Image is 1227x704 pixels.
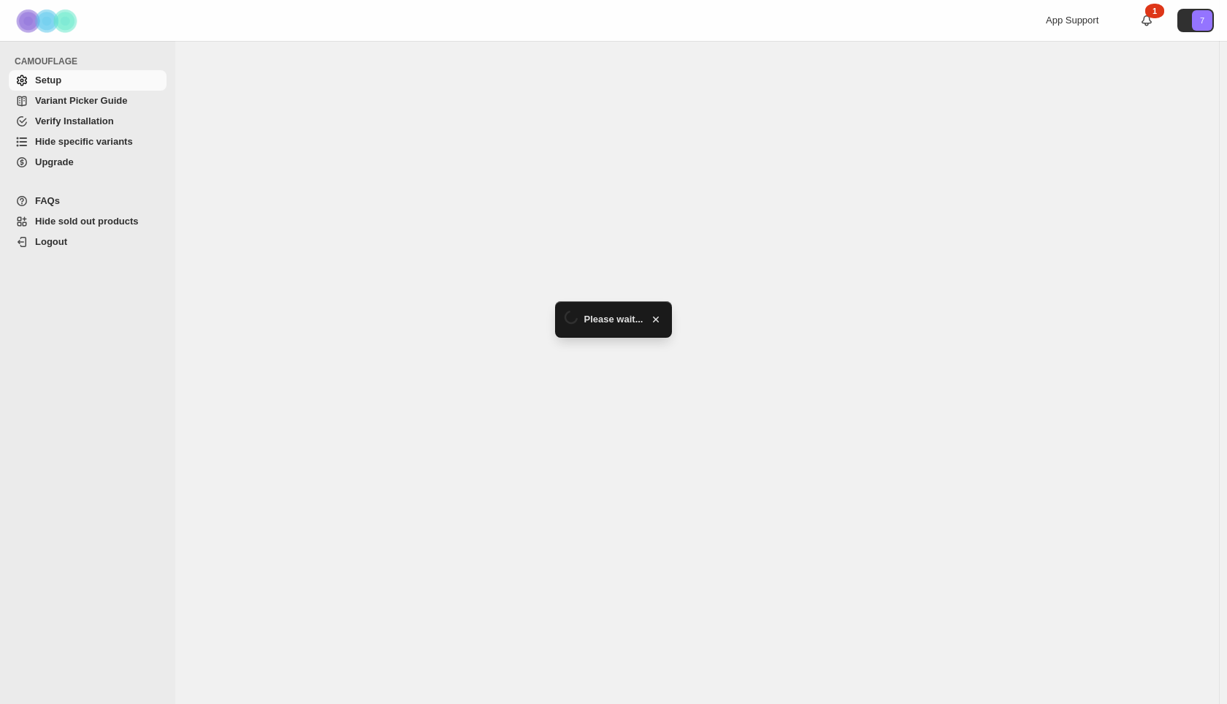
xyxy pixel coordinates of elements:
[9,191,167,211] a: FAQs
[9,70,167,91] a: Setup
[35,236,67,247] span: Logout
[9,232,167,252] a: Logout
[584,312,643,327] span: Please wait...
[15,56,168,67] span: CAMOUFLAGE
[1046,15,1098,26] span: App Support
[1200,16,1204,25] text: 7
[1192,10,1212,31] span: Avatar with initials 7
[35,136,133,147] span: Hide specific variants
[1139,13,1154,28] a: 1
[35,195,60,206] span: FAQs
[9,211,167,232] a: Hide sold out products
[9,111,167,132] a: Verify Installation
[12,1,85,41] img: Camouflage
[9,91,167,111] a: Variant Picker Guide
[9,152,167,173] a: Upgrade
[1177,9,1214,32] button: Avatar with initials 7
[35,75,61,86] span: Setup
[9,132,167,152] a: Hide specific variants
[35,95,127,106] span: Variant Picker Guide
[35,156,74,167] span: Upgrade
[1145,4,1164,18] div: 1
[35,216,139,227] span: Hide sold out products
[35,116,114,126] span: Verify Installation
